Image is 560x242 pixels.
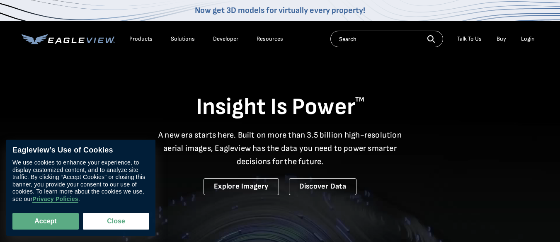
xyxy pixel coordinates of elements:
[12,146,149,155] div: Eagleview’s Use of Cookies
[153,128,407,168] p: A new era starts here. Built on more than 3.5 billion high-resolution aerial images, Eagleview ha...
[213,35,238,43] a: Developer
[257,35,283,43] div: Resources
[497,35,506,43] a: Buy
[22,93,539,122] h1: Insight Is Power
[204,178,279,195] a: Explore Imagery
[32,196,78,203] a: Privacy Policies
[355,96,364,104] sup: TM
[83,213,149,230] button: Close
[330,31,443,47] input: Search
[171,35,195,43] div: Solutions
[195,5,365,15] a: Now get 3D models for virtually every property!
[12,159,149,203] div: We use cookies to enhance your experience, to display customized content, and to analyze site tra...
[12,213,79,230] button: Accept
[289,178,356,195] a: Discover Data
[521,35,535,43] div: Login
[457,35,482,43] div: Talk To Us
[129,35,153,43] div: Products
